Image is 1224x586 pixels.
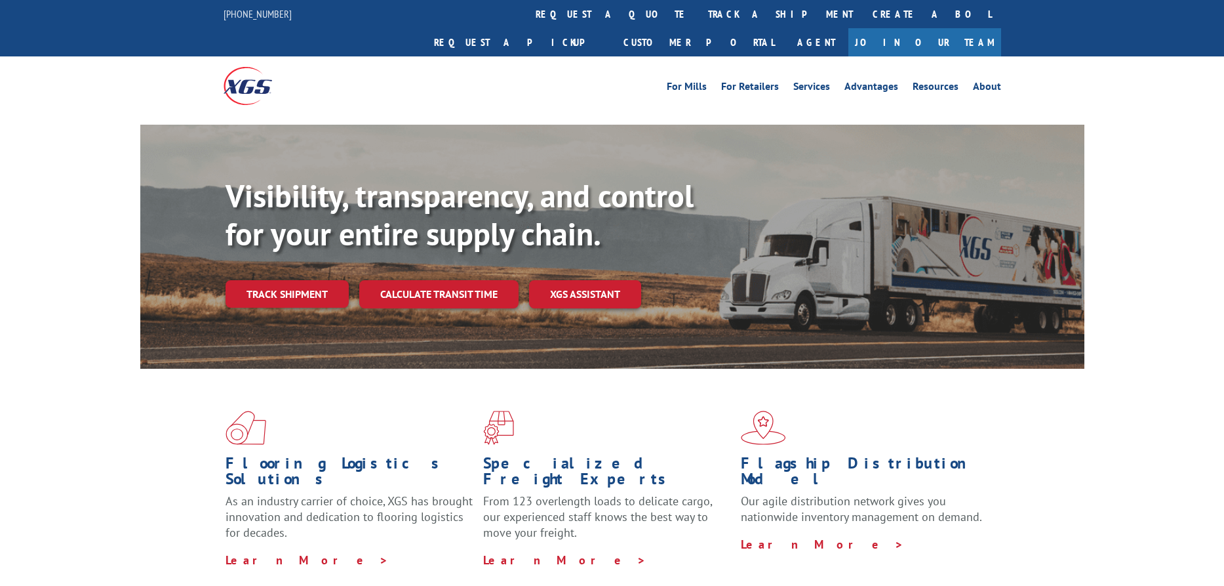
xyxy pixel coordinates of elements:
[483,455,731,493] h1: Specialized Freight Experts
[667,81,707,96] a: For Mills
[483,411,514,445] img: xgs-icon-focused-on-flooring-red
[226,411,266,445] img: xgs-icon-total-supply-chain-intelligence-red
[721,81,779,96] a: For Retailers
[973,81,1001,96] a: About
[844,81,898,96] a: Advantages
[226,493,473,540] span: As an industry carrier of choice, XGS has brought innovation and dedication to flooring logistics...
[529,280,641,308] a: XGS ASSISTANT
[359,280,519,308] a: Calculate transit time
[784,28,848,56] a: Agent
[226,553,389,568] a: Learn More >
[226,175,694,254] b: Visibility, transparency, and control for your entire supply chain.
[741,493,982,524] span: Our agile distribution network gives you nationwide inventory management on demand.
[741,537,904,552] a: Learn More >
[483,493,731,552] p: From 123 overlength loads to delicate cargo, our experienced staff knows the best way to move you...
[741,455,989,493] h1: Flagship Distribution Model
[741,411,786,445] img: xgs-icon-flagship-distribution-model-red
[226,455,473,493] h1: Flooring Logistics Solutions
[226,280,349,308] a: Track shipment
[483,553,646,568] a: Learn More >
[614,28,784,56] a: Customer Portal
[913,81,958,96] a: Resources
[848,28,1001,56] a: Join Our Team
[224,7,292,20] a: [PHONE_NUMBER]
[424,28,614,56] a: Request a pickup
[793,81,830,96] a: Services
